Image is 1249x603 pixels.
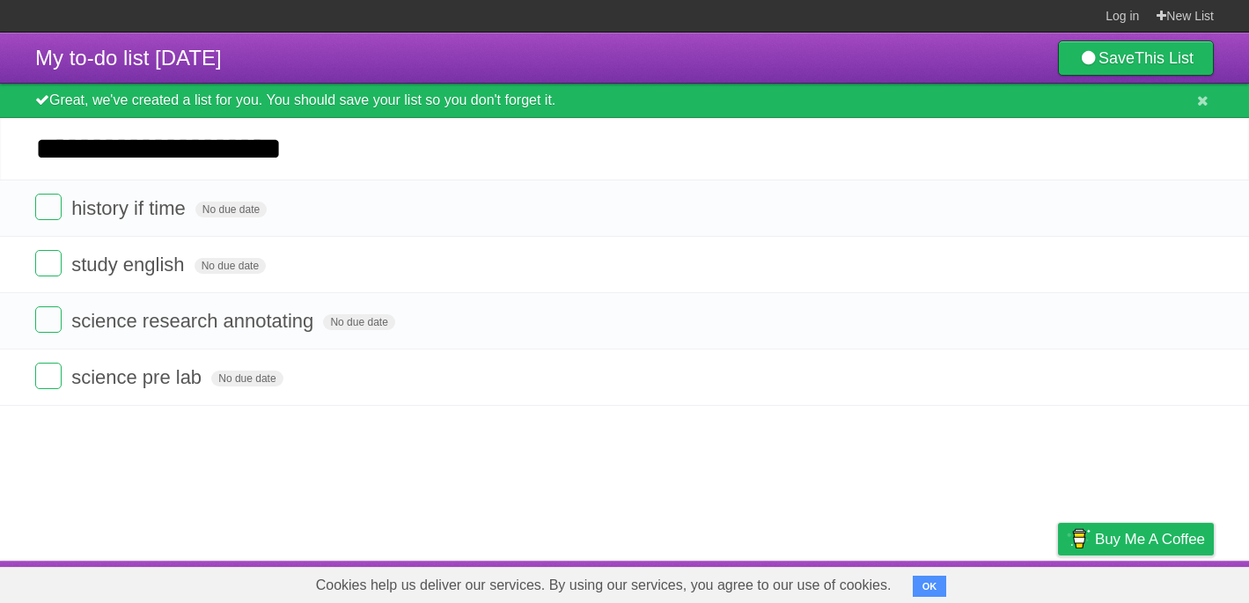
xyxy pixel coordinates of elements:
[1103,565,1214,599] a: Suggest a feature
[35,46,222,70] span: My to-do list [DATE]
[298,568,909,603] span: Cookies help us deliver our services. By using our services, you agree to our use of cookies.
[71,310,318,332] span: science research annotating
[35,250,62,276] label: Done
[195,258,266,274] span: No due date
[71,366,206,388] span: science pre lab
[71,197,190,219] span: history if time
[824,565,861,599] a: About
[35,194,62,220] label: Done
[35,363,62,389] label: Done
[1058,523,1214,555] a: Buy me a coffee
[211,371,283,386] span: No due date
[1058,40,1214,76] a: SaveThis List
[71,254,188,276] span: study english
[975,565,1014,599] a: Terms
[1035,565,1081,599] a: Privacy
[882,565,953,599] a: Developers
[323,314,394,330] span: No due date
[35,306,62,333] label: Done
[913,576,947,597] button: OK
[195,202,267,217] span: No due date
[1067,524,1091,554] img: Buy me a coffee
[1095,524,1205,555] span: Buy me a coffee
[1135,49,1194,67] b: This List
